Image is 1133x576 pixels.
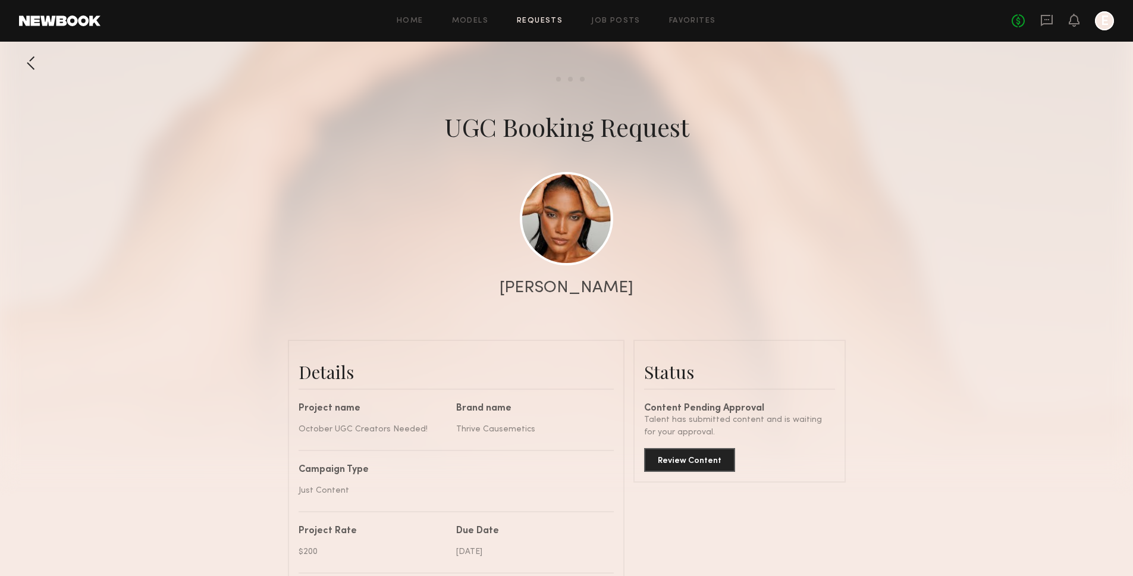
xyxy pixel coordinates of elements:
a: Job Posts [591,17,641,25]
a: Requests [517,17,563,25]
div: Due Date [456,527,605,536]
div: $200 [299,546,447,558]
div: October UGC Creators Needed! [299,423,447,436]
a: Favorites [669,17,716,25]
div: Campaign Type [299,465,605,475]
button: Review Content [644,448,735,472]
div: Brand name [456,404,605,414]
div: Just Content [299,484,605,497]
div: Thrive Causemetics [456,423,605,436]
a: Models [452,17,488,25]
div: Status [644,360,835,384]
div: [PERSON_NAME] [500,280,633,296]
div: Content Pending Approval [644,404,835,414]
div: Talent has submitted content and is waiting for your approval. [644,414,835,439]
div: Details [299,360,614,384]
div: Project name [299,404,447,414]
div: Project Rate [299,527,447,536]
a: Home [397,17,423,25]
a: E [1095,11,1114,30]
div: UGC Booking Request [444,110,689,143]
div: [DATE] [456,546,605,558]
